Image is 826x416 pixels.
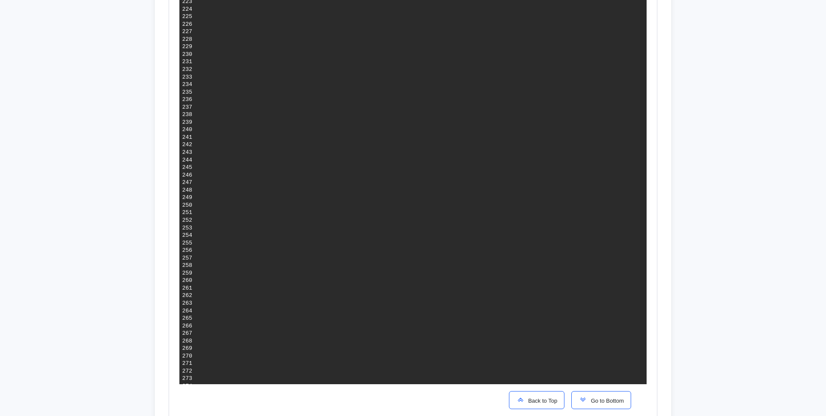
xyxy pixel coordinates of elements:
[182,171,192,179] div: 246
[182,119,192,126] div: 239
[182,104,192,111] div: 237
[182,345,192,352] div: 269
[182,367,192,375] div: 272
[182,179,192,187] div: 247
[182,322,192,330] div: 266
[182,66,192,73] div: 232
[182,284,192,292] div: 261
[182,315,192,322] div: 265
[182,51,192,58] div: 230
[182,262,192,269] div: 258
[182,194,192,202] div: 249
[182,156,192,164] div: 244
[182,254,192,262] div: 257
[182,375,192,382] div: 273
[182,277,192,284] div: 260
[182,382,192,390] div: 274
[182,21,192,28] div: 226
[182,337,192,345] div: 268
[182,330,192,337] div: 267
[182,96,192,104] div: 236
[182,73,192,81] div: 233
[182,36,192,43] div: 228
[587,398,624,404] span: Go to Bottom
[182,307,192,315] div: 264
[182,141,192,149] div: 242
[182,111,192,119] div: 238
[182,134,192,141] div: 241
[182,209,192,217] div: 251
[182,239,192,247] div: 255
[182,187,192,194] div: 248
[182,217,192,224] div: 252
[182,164,192,171] div: 245
[182,13,192,21] div: 225
[525,398,558,404] span: Back to Top
[509,391,565,409] button: Back to Top
[182,6,192,13] div: 224
[182,352,192,360] div: 270
[182,28,192,36] div: 227
[182,269,192,277] div: 259
[182,149,192,156] div: 243
[182,89,192,96] div: 235
[182,300,192,307] div: 263
[182,224,192,232] div: 253
[516,395,525,404] img: scroll-to-icon.svg
[571,391,631,409] button: Go to Bottom
[182,43,192,51] div: 229
[182,58,192,66] div: 231
[182,360,192,367] div: 271
[182,126,192,134] div: 240
[182,232,192,239] div: 254
[579,395,587,404] img: scroll-to-icon.svg
[182,81,192,89] div: 234
[182,292,192,300] div: 262
[182,202,192,209] div: 250
[182,247,192,254] div: 256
